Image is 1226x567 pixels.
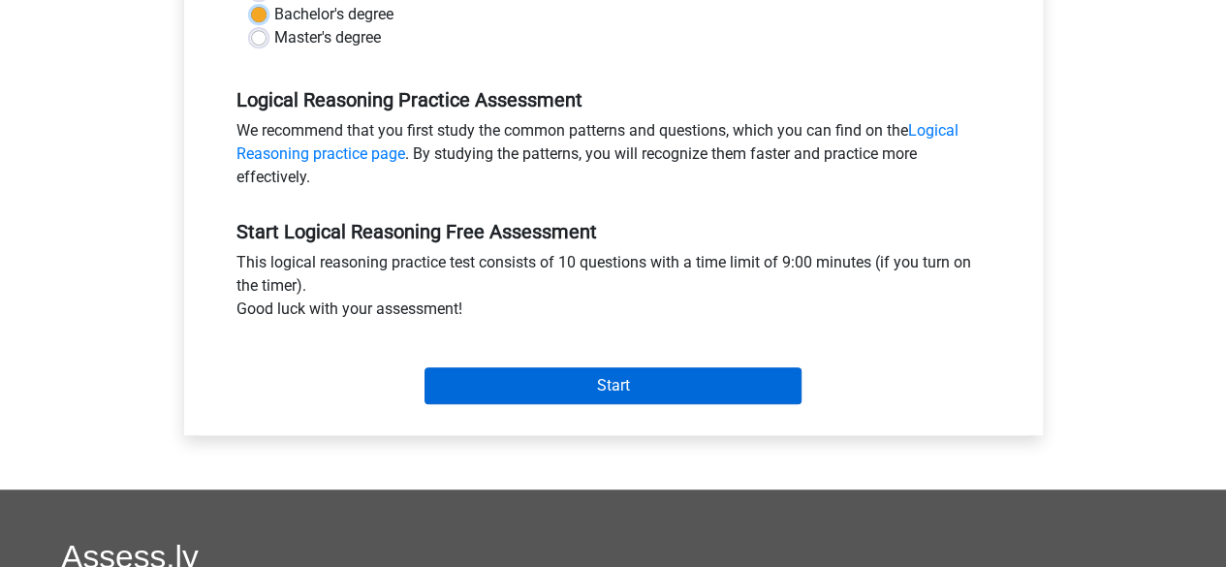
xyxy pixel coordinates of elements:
label: Master's degree [274,26,381,49]
h5: Start Logical Reasoning Free Assessment [236,220,990,243]
label: Bachelor's degree [274,3,393,26]
div: We recommend that you first study the common patterns and questions, which you can find on the . ... [222,119,1005,197]
h5: Logical Reasoning Practice Assessment [236,88,990,111]
div: This logical reasoning practice test consists of 10 questions with a time limit of 9:00 minutes (... [222,251,1005,329]
input: Start [424,367,802,404]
